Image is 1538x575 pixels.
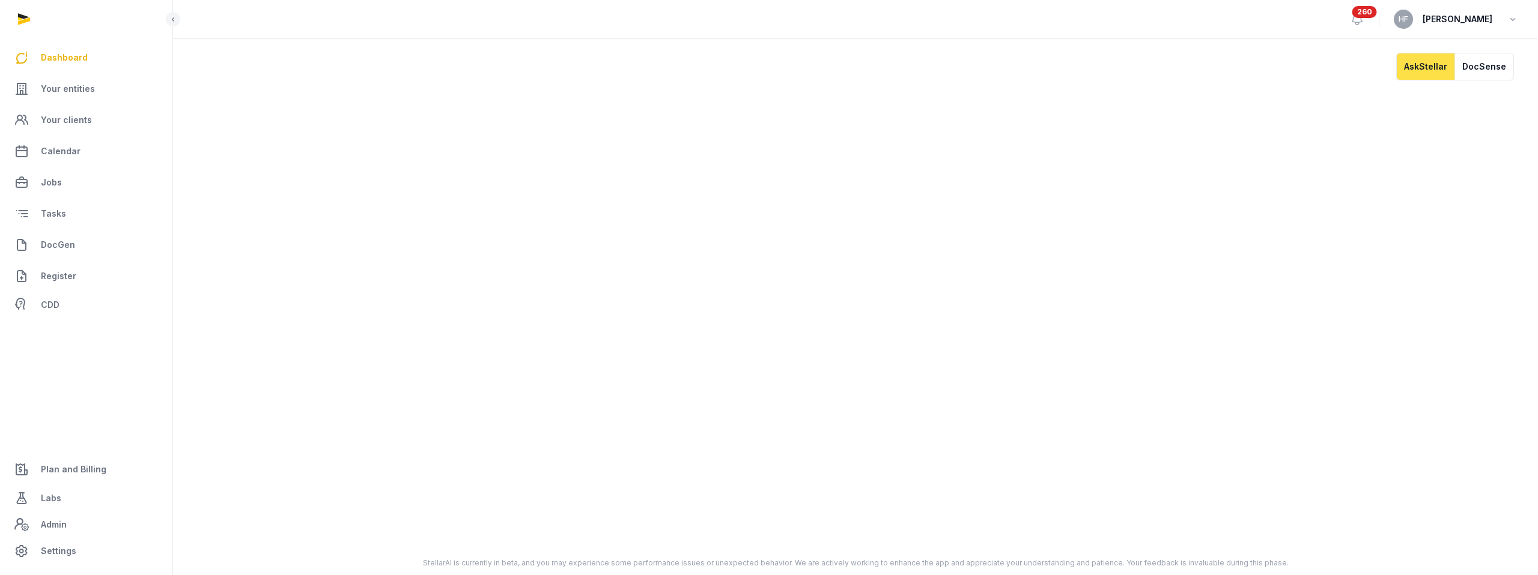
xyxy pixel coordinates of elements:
[10,484,163,513] a: Labs
[10,74,163,103] a: Your entities
[41,517,67,532] span: Admin
[10,199,163,228] a: Tasks
[41,491,61,505] span: Labs
[10,293,163,317] a: CDD
[1396,53,1454,80] button: AskStellar
[10,43,163,72] a: Dashboard
[41,144,81,158] span: Calendar
[41,50,88,65] span: Dashboard
[10,137,163,166] a: Calendar
[10,537,163,565] a: Settings
[1352,6,1377,18] span: 260
[10,513,163,537] a: Admin
[41,82,95,96] span: Your entities
[41,206,66,221] span: Tasks
[1399,16,1408,23] span: HF
[41,462,106,477] span: Plan and Billing
[1454,53,1514,80] button: DocSense
[309,558,1402,568] div: StellarAI is currently in beta, and you may experience some performance issues or unexpected beha...
[41,544,76,558] span: Settings
[10,106,163,134] a: Your clients
[10,168,163,197] a: Jobs
[41,238,75,252] span: DocGen
[1423,12,1492,26] span: [PERSON_NAME]
[41,113,92,127] span: Your clients
[41,298,59,312] span: CDD
[10,230,163,259] a: DocGen
[41,269,76,283] span: Register
[1394,10,1413,29] button: HF
[41,175,62,190] span: Jobs
[10,262,163,291] a: Register
[10,455,163,484] a: Plan and Billing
